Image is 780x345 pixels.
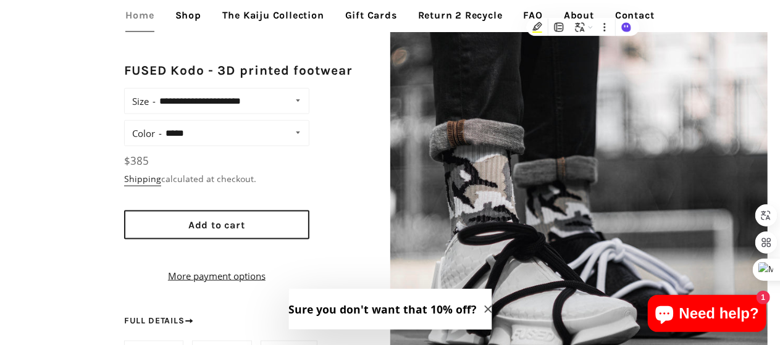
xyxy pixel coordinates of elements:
div: calculated at checkout. [124,172,309,186]
span: $385 [124,154,149,168]
span: Add to cart [188,219,245,231]
h2: FUSED Kodo - 3D printed footwear [124,62,353,80]
a: Full details [124,314,195,328]
label: Size [132,93,156,110]
a: Shipping [124,173,161,186]
label: Color [132,125,162,142]
a: More payment options [124,268,309,283]
inbox-online-store-chat: Shopify online store chat [644,295,770,335]
button: Add to cart [124,210,309,239]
